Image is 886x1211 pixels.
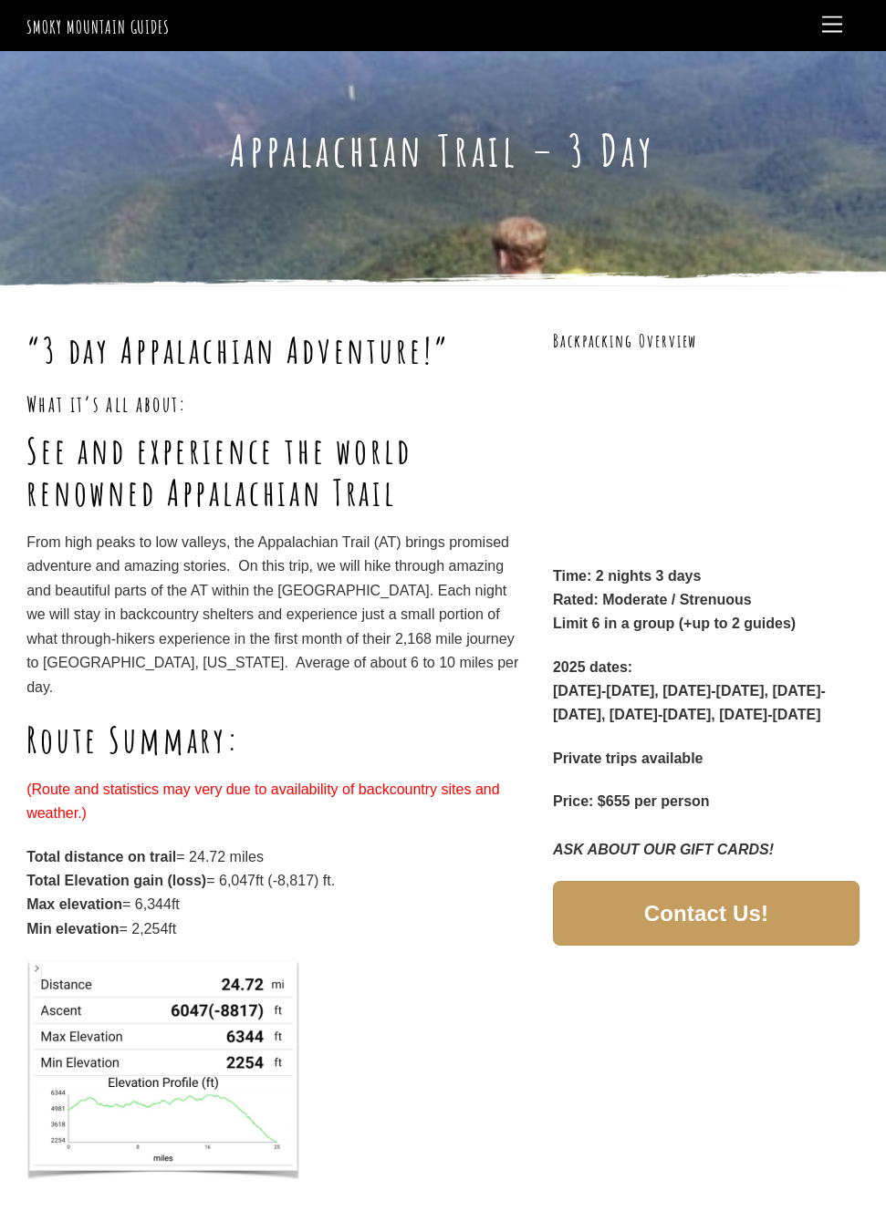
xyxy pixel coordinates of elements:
strong: Total Elevation gain (loss) [26,873,206,888]
a: Menu [814,7,850,43]
h1: See and experience the world renowned Appalachian Trail [26,430,526,513]
strong: Rated: Moderate / Strenuous [553,592,752,607]
strong: Limit 6 in a group (+up to 2 guides) [553,616,796,631]
em: ASK ABOUT OUR GIFT CARDS! [553,842,774,857]
strong: Private trips available [553,750,704,766]
h1: Route Summary: [26,719,526,761]
strong: Max elevation [26,896,122,912]
span: Contact Us! [644,901,768,926]
strong: Min elevation [26,921,119,937]
a: Smoky Mountain Guides [26,16,170,38]
p: = 24.72 miles = 6,047ft (-8,817) ft. = 6,344ft = 2,254ft [26,845,526,942]
strong: Total distance on trail [26,849,176,864]
h1: “3 day Appalachian Adventure!” [26,329,526,371]
h3: What it’s all about: [26,389,526,419]
h3: Backpacking Overview [553,329,860,354]
a: Contact Us! [553,881,860,947]
h1: Appalachian Trail – 3 Day [26,124,860,177]
strong: Price: $655 per person [553,793,710,809]
span: (Route and statistics may very due to availability of backcountry sites and weather.) [26,781,499,821]
strong: Time: 2 nights 3 days [553,568,701,584]
p: From high peaks to low valleys, the Appalachian Trail (AT) brings promised adventure and amazing ... [26,531,526,699]
strong: 2025 dates: [DATE]-[DATE], [DATE]-[DATE], [DATE]-[DATE], [DATE]-[DATE], [DATE]-[DATE] [553,659,826,723]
